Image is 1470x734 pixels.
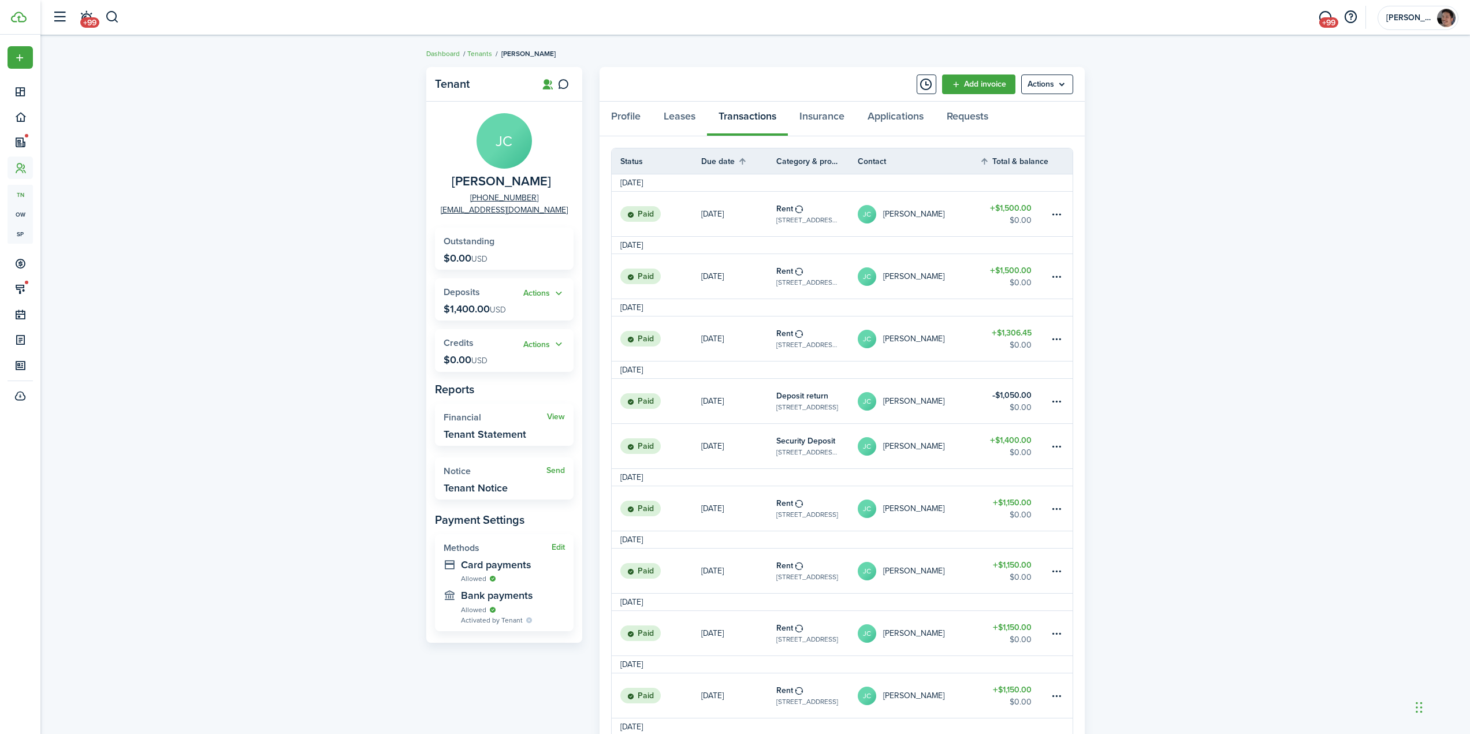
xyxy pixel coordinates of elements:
a: JC[PERSON_NAME] [858,673,980,718]
div: Drag [1416,690,1423,725]
table-info-title: Deposit return [776,390,828,402]
iframe: Chat Widget [1412,679,1470,734]
a: $1,150.00$0.00 [980,486,1049,531]
span: Andy [1386,14,1432,22]
table-info-title: Rent [776,622,793,634]
p: [DATE] [701,690,724,702]
span: sp [8,224,33,244]
a: Rent[STREET_ADDRESS][PERSON_NAME] [776,316,858,361]
th: Sort [980,154,1049,168]
a: Tenants [467,49,492,59]
table-amount-description: $0.00 [1010,446,1032,459]
table-subtitle: [STREET_ADDRESS] [776,572,838,582]
a: $1,150.00$0.00 [980,611,1049,655]
table-profile-info-text: [PERSON_NAME] [883,334,944,344]
avatar-text: JC [858,500,876,518]
a: Paid [612,486,701,531]
a: Paid [612,379,701,423]
p: [DATE] [701,440,724,452]
a: JC[PERSON_NAME] [858,486,980,531]
a: Paid [612,254,701,299]
a: View [547,412,565,422]
avatar-text: JC [477,113,532,169]
a: Notifications [75,3,97,32]
table-amount-title: $1,500.00 [990,202,1032,214]
a: [DATE] [701,192,776,236]
table-profile-info-text: [PERSON_NAME] [883,397,944,406]
status: Paid [620,393,661,409]
button: Edit [552,543,565,552]
a: [DATE] [701,611,776,655]
a: Applications [856,102,935,136]
avatar-text: JC [858,205,876,223]
table-profile-info-text: [PERSON_NAME] [883,629,944,638]
a: [PHONE_NUMBER] [470,192,538,204]
a: Rent[STREET_ADDRESS] [776,486,858,531]
table-amount-title: $1,150.00 [993,621,1032,634]
p: [DATE] [701,395,724,407]
span: Jennifer Crespin [452,174,551,189]
table-subtitle: [STREET_ADDRESS] [776,696,838,707]
table-profile-info-text: [PERSON_NAME] [883,442,944,451]
avatar-text: JC [858,562,876,580]
span: USD [471,355,487,367]
table-profile-info-text: [PERSON_NAME] [883,691,944,701]
table-amount-description: $0.00 [1010,509,1032,521]
a: Paid [612,673,701,718]
avatar-text: JC [858,624,876,643]
table-info-title: Rent [776,203,793,215]
a: Rent[STREET_ADDRESS] [776,611,858,655]
panel-main-title: Tenant [435,77,527,91]
widget-stats-title: Notice [444,466,546,476]
table-subtitle: [STREET_ADDRESS][PERSON_NAME] [776,277,840,288]
table-info-title: Security Deposit [776,435,835,447]
a: JC[PERSON_NAME] [858,192,980,236]
a: Dashboard [426,49,460,59]
widget-stats-description: Bank payments [461,590,565,601]
a: Rent[STREET_ADDRESS][PERSON_NAME] [776,192,858,236]
a: JC[PERSON_NAME] [858,379,980,423]
a: [DATE] [701,549,776,593]
td: [DATE] [612,301,652,314]
avatar-text: JC [858,330,876,348]
a: $1,150.00$0.00 [980,673,1049,718]
widget-stats-description: Card payments [461,559,565,571]
button: Search [105,8,120,27]
a: Rent[STREET_ADDRESS][PERSON_NAME] [776,254,858,299]
table-amount-title: $1,150.00 [993,559,1032,571]
table-subtitle: [STREET_ADDRESS][PERSON_NAME] [776,447,840,457]
table-amount-title: $1,050.00 [992,389,1032,401]
a: Paid [612,316,701,361]
td: [DATE] [612,239,652,251]
span: Allowed [461,605,486,615]
avatar-text: JC [858,267,876,286]
a: Paid [612,192,701,236]
table-profile-info-text: [PERSON_NAME] [883,210,944,219]
menu-btn: Actions [1021,74,1073,94]
th: Contact [858,155,980,167]
a: Rent[STREET_ADDRESS] [776,549,858,593]
img: Andy [1437,9,1456,27]
table-amount-description: $0.00 [1010,634,1032,646]
table-info-title: Rent [776,265,793,277]
span: USD [490,304,506,316]
td: [DATE] [612,471,652,483]
span: [PERSON_NAME] [501,49,556,59]
th: Sort [701,154,776,168]
status: Paid [620,206,661,222]
status: Paid [620,563,661,579]
a: [EMAIL_ADDRESS][DOMAIN_NAME] [441,204,568,216]
a: Add invoice [942,74,1015,94]
a: $1,050.00$0.00 [980,379,1049,423]
td: [DATE] [612,364,652,376]
a: JC[PERSON_NAME] [858,316,980,361]
span: Outstanding [444,234,494,248]
p: $1,400.00 [444,303,506,315]
button: Actions [523,338,565,351]
table-amount-description: $0.00 [1010,571,1032,583]
p: $0.00 [444,354,487,366]
button: Open menu [523,338,565,351]
a: $1,500.00$0.00 [980,254,1049,299]
status: Paid [620,625,661,642]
